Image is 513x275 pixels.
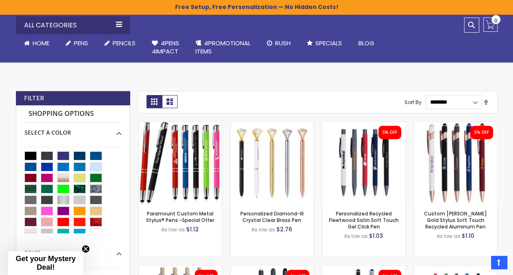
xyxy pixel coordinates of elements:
[404,98,422,105] label: Sort By
[96,34,144,52] a: Pencils
[139,122,222,204] img: Paramount Custom Metal Stylus® Pens -Special Offer
[231,122,313,204] img: Personalized Diamond-III Crystal Clear Brass Pen
[414,265,497,272] a: Promotional Hope Stylus Satin Soft Touch Click Metal Pen
[231,121,313,128] a: Personalized Diamond-III Crystal Clear Brass Pen
[139,265,222,272] a: Eco-Friendly Aluminum Bali Satin Soft Touch Gel Click Pen
[259,34,299,52] a: Rush
[152,39,179,55] span: 4Pens 4impact
[251,226,275,233] span: As low as
[8,251,83,275] div: Get your Mystery Deal!Close teaser
[275,39,291,47] span: Rush
[424,210,487,230] a: Custom [PERSON_NAME] Gold Stylus Soft Touch Recycled Aluminum Pen
[437,233,460,240] span: As low as
[276,225,292,233] span: $2.76
[474,130,489,135] div: 5% OFF
[74,39,88,47] span: Pens
[494,17,497,24] span: 0
[414,122,497,204] img: Custom Lexi Rose Gold Stylus Soft Touch Recycled Aluminum Pen
[322,121,405,128] a: Personalized Recycled Fleetwood Satin Soft Touch Gel Click Pen
[33,39,49,47] span: Home
[329,210,399,230] a: Personalized Recycled Fleetwood Satin Soft Touch Gel Click Pen
[315,39,342,47] span: Specials
[491,256,507,269] a: Top
[322,122,405,204] img: Personalized Recycled Fleetwood Satin Soft Touch Gel Click Pen
[462,232,474,240] span: $1.10
[483,18,497,32] a: 0
[382,130,397,135] div: 5% OFF
[350,34,382,52] a: Blog
[344,233,368,240] span: As low as
[58,34,96,52] a: Pens
[414,121,497,128] a: Custom Lexi Rose Gold Stylus Soft Touch Recycled Aluminum Pen
[161,226,185,233] span: As low as
[240,210,304,224] a: Personalized Diamond-III Crystal Clear Brass Pen
[146,210,214,224] a: Paramount Custom Metal Stylus® Pens -Special Offer
[113,39,135,47] span: Pencils
[24,105,122,123] strong: Shopping Options
[369,232,383,240] span: $1.03
[187,34,259,61] a: 4PROMOTIONALITEMS
[144,34,187,61] a: 4Pens4impact
[139,121,222,128] a: Paramount Custom Metal Stylus® Pens -Special Offer
[24,123,122,137] div: Select A Color
[231,265,313,272] a: Custom Recycled Fleetwood Stylus Satin Soft Touch Gel Click Pen
[16,255,76,271] span: Get your Mystery Deal!
[16,34,58,52] a: Home
[358,39,374,47] span: Blog
[16,16,130,34] div: All Categories
[147,95,162,108] strong: Grid
[24,94,44,103] strong: Filter
[24,243,122,257] div: Price
[186,225,199,233] span: $1.12
[82,245,90,253] button: Close teaser
[322,265,405,272] a: Personalized Copper Penny Stylus Satin Soft Touch Click Metal Pen
[195,39,251,55] span: 4PROMOTIONAL ITEMS
[299,34,350,52] a: Specials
